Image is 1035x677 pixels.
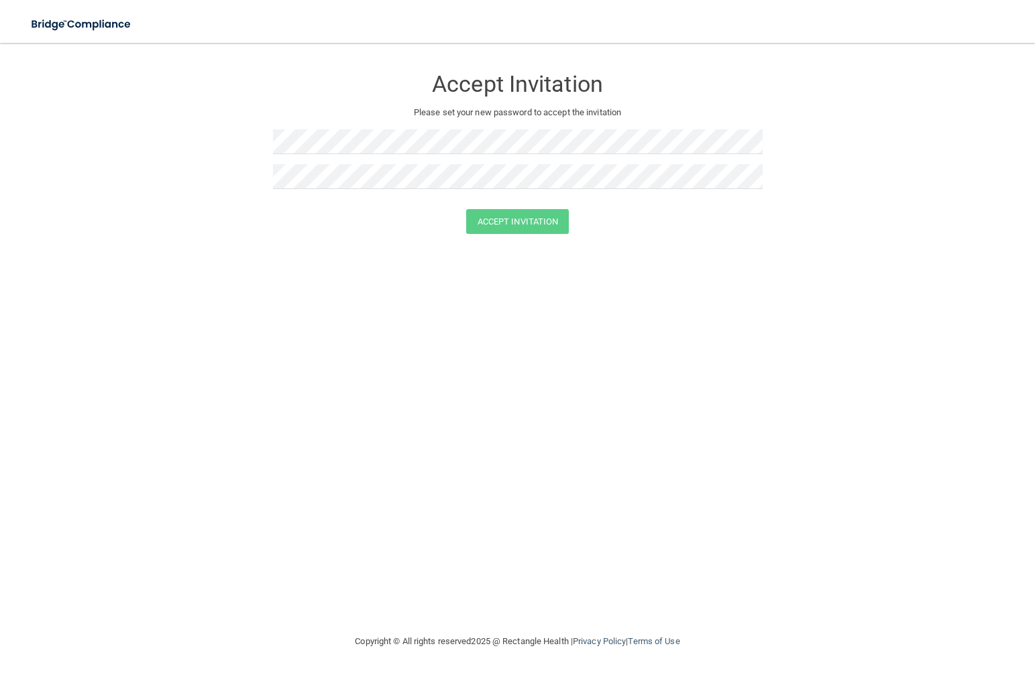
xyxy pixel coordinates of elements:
div: Copyright © All rights reserved 2025 @ Rectangle Health | | [273,620,763,663]
img: bridge_compliance_login_screen.278c3ca4.svg [20,11,144,38]
button: Accept Invitation [466,209,569,234]
a: Privacy Policy [573,636,626,646]
p: Please set your new password to accept the invitation [283,105,753,121]
a: Terms of Use [628,636,679,646]
h3: Accept Invitation [273,72,763,97]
